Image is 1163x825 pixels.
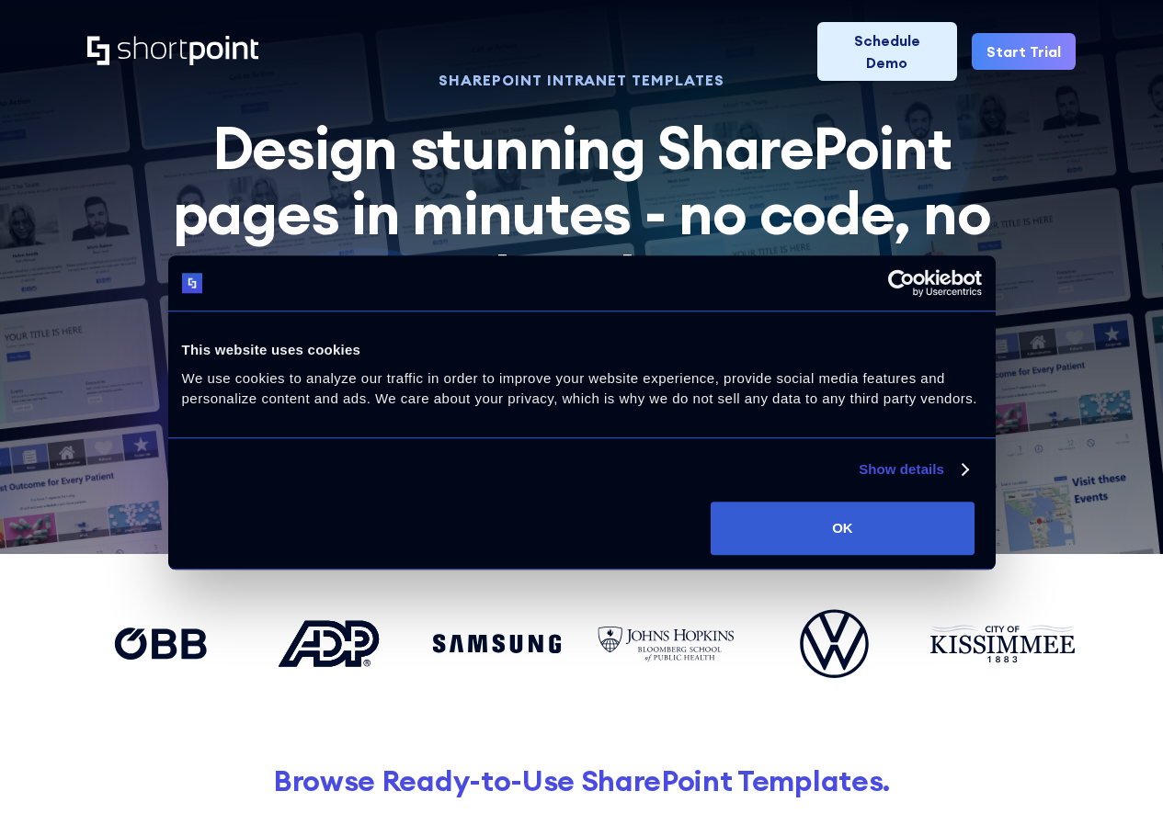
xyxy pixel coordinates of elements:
[711,502,975,555] button: OK
[87,763,1076,797] h2: Browse Ready-to-Use SharePoint Templates.
[87,36,258,67] a: Home
[152,116,1012,310] h2: Design stunning SharePoint pages in minutes - no code, no hassle
[821,269,982,297] a: Usercentrics Cookiebot - opens in a new window
[972,33,1076,70] a: Start Trial
[182,339,982,361] div: This website uses cookies
[182,370,977,407] span: We use cookies to analyze our traffic in order to improve your website experience, provide social...
[817,22,957,81] a: Schedule Demo
[152,325,1012,354] p: Trusted by teams at NASA, Samsung and 1,500+ companies
[182,273,203,294] img: logo
[1071,737,1163,825] iframe: Chat Widget
[87,466,1076,480] div: No credit card required
[859,458,967,480] a: Show details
